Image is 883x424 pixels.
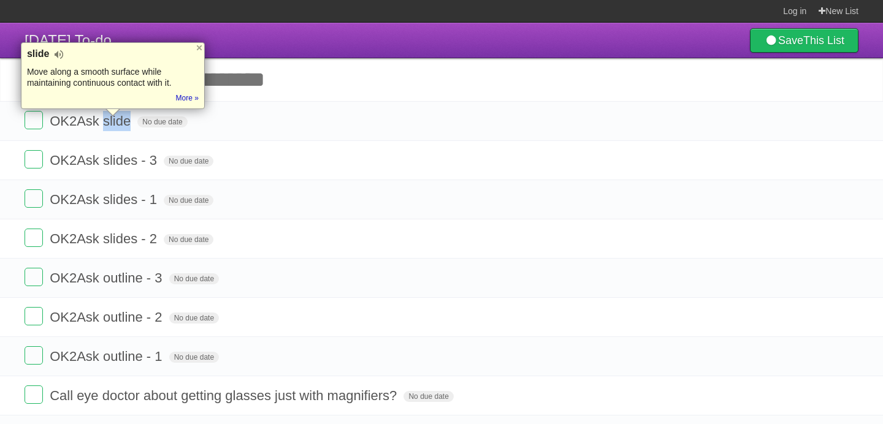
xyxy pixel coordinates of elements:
span: No due date [164,234,213,245]
label: Done [25,189,43,208]
label: Done [25,268,43,286]
span: OK2Ask outline - 2 [50,309,165,325]
span: No due date [403,391,453,402]
label: Done [25,385,43,404]
label: Done [25,307,43,325]
span: OK2Ask slides - 3 [50,153,160,168]
label: Done [25,111,43,129]
a: SaveThis List [750,28,858,53]
span: OK2Ask slides - 2 [50,231,160,246]
span: No due date [169,312,219,324]
span: No due date [164,195,213,206]
span: Call eye doctor about getting glasses just with magnifiers? [50,388,400,403]
span: No due date [137,116,187,127]
span: OK2Ask slide [50,113,134,129]
label: Done [25,150,43,168]
span: [DATE] To-do [25,32,112,48]
span: No due date [169,273,219,284]
span: No due date [164,156,213,167]
span: OK2Ask outline - 1 [50,349,165,364]
label: Done [25,229,43,247]
span: No due date [169,352,219,363]
label: Done [25,346,43,365]
b: This List [803,34,844,47]
span: OK2Ask outline - 3 [50,270,165,286]
span: OK2Ask slides - 1 [50,192,160,207]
